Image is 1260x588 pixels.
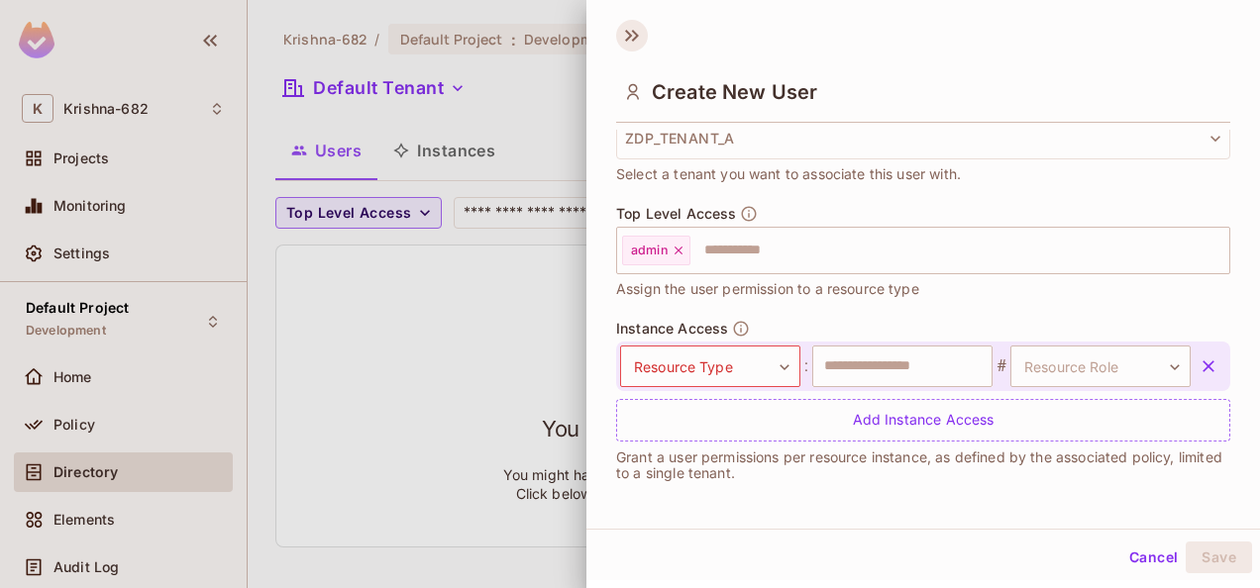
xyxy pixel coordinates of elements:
[631,243,668,258] span: admin
[616,206,736,222] span: Top Level Access
[1121,541,1186,573] button: Cancel
[616,163,961,185] span: Select a tenant you want to associate this user with.
[1219,247,1223,251] button: Open
[616,449,1230,481] p: Grant a user permissions per resource instance, as defined by the associated policy, limited to a...
[622,236,690,265] div: admin
[993,354,1010,378] span: #
[1186,541,1252,573] button: Save
[800,354,812,378] span: :
[616,321,728,337] span: Instance Access
[616,399,1230,441] div: Add Instance Access
[616,278,919,300] span: Assign the user permission to a resource type
[616,118,1230,159] button: ZDP_TENANT_A
[652,80,817,104] span: Create New User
